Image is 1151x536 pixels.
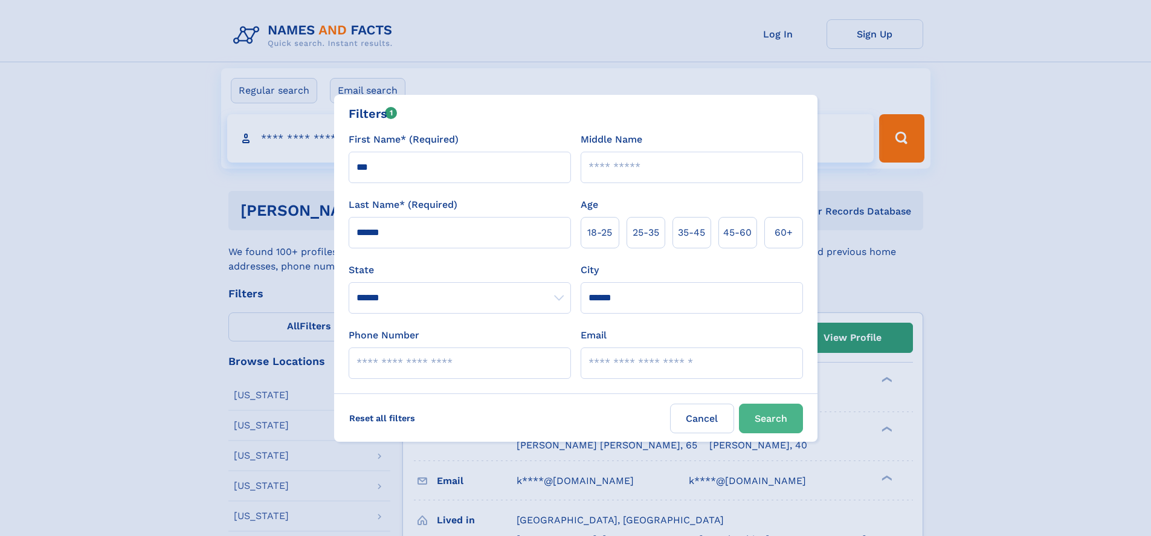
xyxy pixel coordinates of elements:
[775,225,793,240] span: 60+
[349,263,571,277] label: State
[633,225,659,240] span: 25‑35
[723,225,752,240] span: 45‑60
[581,328,607,343] label: Email
[587,225,612,240] span: 18‑25
[349,105,398,123] div: Filters
[670,404,734,433] label: Cancel
[349,198,457,212] label: Last Name* (Required)
[581,198,598,212] label: Age
[581,263,599,277] label: City
[349,132,459,147] label: First Name* (Required)
[349,328,419,343] label: Phone Number
[678,225,705,240] span: 35‑45
[739,404,803,433] button: Search
[581,132,642,147] label: Middle Name
[341,404,423,433] label: Reset all filters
